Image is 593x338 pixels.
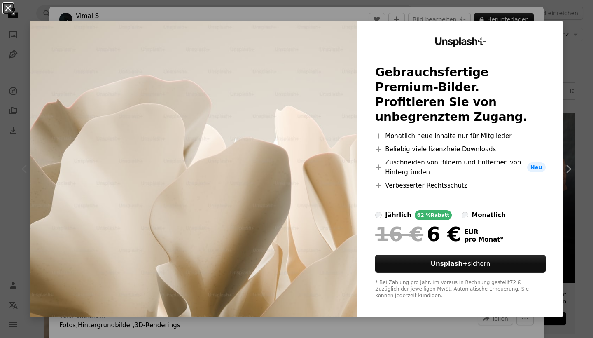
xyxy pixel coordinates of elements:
span: EUR [465,228,504,236]
strong: Unsplash+ [431,260,468,268]
li: Verbesserter Rechtsschutz [375,181,546,190]
input: jährlich62 %Rabatt [375,212,382,218]
li: Monatlich neue Inhalte nur für Mitglieder [375,131,546,141]
span: 16 € [375,223,423,245]
div: 6 € [375,223,461,245]
div: * Bei Zahlung pro Jahr, im Voraus in Rechnung gestellt 72 € Zuzüglich der jeweiligen MwSt. Automa... [375,279,546,299]
div: monatlich [472,210,506,220]
div: 62 % Rabatt [415,210,452,220]
span: Neu [527,162,546,172]
div: jährlich [385,210,411,220]
span: pro Monat * [465,236,504,243]
button: Unsplash+sichern [375,255,546,273]
li: Beliebig viele lizenzfreie Downloads [375,144,546,154]
h2: Gebrauchsfertige Premium-Bilder. Profitieren Sie von unbegrenztem Zugang. [375,65,546,124]
li: Zuschneiden von Bildern und Entfernen von Hintergründen [375,157,546,177]
input: monatlich [462,212,468,218]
